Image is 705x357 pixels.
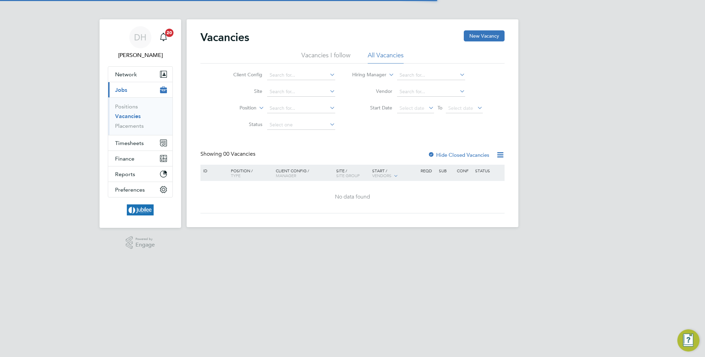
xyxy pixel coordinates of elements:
label: Vendor [352,88,392,94]
span: Preferences [115,186,145,193]
a: Vacancies [115,113,141,119]
a: DH[PERSON_NAME] [108,26,173,59]
input: Search for... [267,104,335,113]
label: Hide Closed Vacancies [428,152,489,158]
span: Reports [115,171,135,177]
button: Network [108,67,172,82]
span: Vendors [372,173,392,178]
span: Site Group [336,173,360,178]
h2: Vacancies [200,30,249,44]
span: DH [134,33,147,42]
a: 20 [157,26,170,48]
input: Search for... [397,70,465,80]
div: Conf [455,165,473,176]
span: Engage [135,242,155,248]
span: Jobs [115,87,127,93]
a: Positions [115,103,138,110]
span: Type [231,173,241,178]
span: 00 Vacancies [223,151,255,157]
li: Vacancies I follow [301,51,350,64]
button: Reports [108,166,172,182]
div: Site / [335,165,371,181]
a: Go to home page [108,204,173,215]
div: Sub [437,165,455,176]
a: Placements [115,123,144,129]
button: Jobs [108,82,172,97]
button: Preferences [108,182,172,197]
div: Jobs [108,97,172,135]
span: Powered by [135,236,155,242]
span: Network [115,71,137,78]
input: Search for... [267,87,335,97]
div: Position / [226,165,274,181]
button: New Vacancy [464,30,505,41]
div: Client Config / [274,165,335,181]
span: Finance [115,155,134,162]
nav: Main navigation [100,19,181,228]
span: Timesheets [115,140,144,146]
span: Select date [399,105,424,111]
div: Status [473,165,504,176]
input: Search for... [397,87,465,97]
input: Select one [267,120,335,130]
span: Select date [448,105,473,111]
span: Dan Hesketh [108,51,173,59]
div: Start / [370,165,419,182]
div: ID [201,165,226,176]
button: Engage Resource Center [677,329,699,351]
li: All Vacancies [368,51,404,64]
label: Client Config [223,71,262,78]
label: Site [223,88,262,94]
span: 20 [165,29,173,37]
label: Hiring Manager [347,71,386,78]
button: Finance [108,151,172,166]
label: Status [223,121,262,127]
div: Showing [200,151,257,158]
img: jubileetalent-logo-retina.png [127,204,154,215]
input: Search for... [267,70,335,80]
button: Timesheets [108,135,172,151]
div: No data found [201,193,504,201]
div: Reqd [419,165,437,176]
span: To [435,103,444,112]
span: Manager [276,173,296,178]
label: Position [217,105,256,112]
label: Start Date [352,105,392,111]
a: Powered byEngage [126,236,155,249]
